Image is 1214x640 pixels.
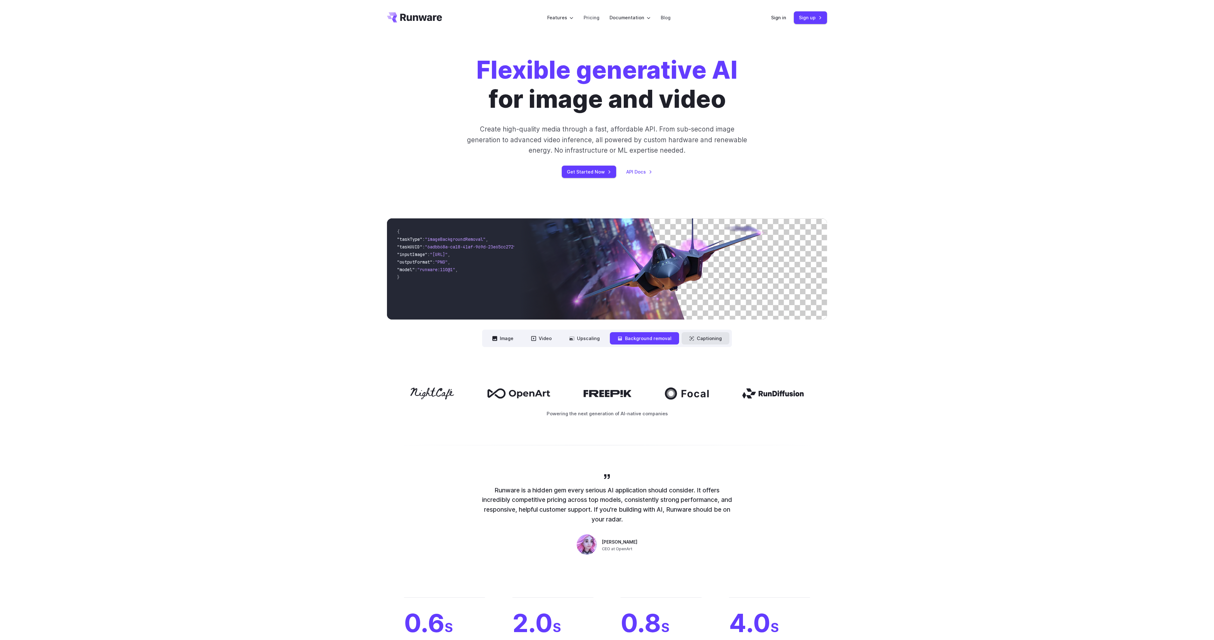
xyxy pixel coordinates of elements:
span: "taskUUID" [397,244,422,250]
span: : [415,267,417,272]
span: "[URL]" [430,252,448,257]
strong: Flexible generative AI [476,55,738,85]
a: API Docs [626,168,652,175]
label: Features [547,14,573,21]
span: 0.8 [621,610,702,636]
span: S [770,620,779,635]
span: "taskType" [397,236,422,242]
span: "imageBackgroundRemoval" [425,236,486,242]
span: S [553,620,561,635]
a: Sign up [794,11,827,24]
label: Documentation [610,14,651,21]
span: , [448,252,450,257]
a: Pricing [584,14,599,21]
img: Person [577,534,597,555]
button: Background removal [610,332,679,344]
button: Image [485,332,521,344]
button: Captioning [682,332,729,344]
span: "6adbb68a-ca18-41af-969d-23e65cc2729c" [425,244,521,250]
span: 2.0 [512,610,593,636]
span: "inputImage" [397,252,427,257]
span: CEO at OpenArt [602,546,632,552]
h1: for image and video [476,56,738,114]
span: { [397,229,400,235]
span: , [455,267,458,272]
p: Runware is a hidden gem every serious AI application should consider. It offers incredibly compet... [481,485,733,524]
span: : [432,259,435,265]
p: Create high-quality media through a fast, affordable API. From sub-second image generation to adv... [466,124,748,155]
span: [PERSON_NAME] [602,539,637,546]
span: : [422,236,425,242]
span: , [448,259,450,265]
p: Powering the next generation of AI-native companies [387,410,827,417]
button: Video [524,332,559,344]
img: Futuristic stealth jet streaking through a neon-lit cityscape with glowing purple exhaust [519,218,827,320]
a: Sign in [771,14,786,21]
span: : [427,252,430,257]
span: "PNG" [435,259,448,265]
span: S [661,620,670,635]
span: } [397,274,400,280]
span: 0.6 [404,610,485,636]
span: : [422,244,425,250]
span: "runware:110@1" [417,267,455,272]
span: S [445,620,453,635]
span: 4.0 [729,610,810,636]
a: Go to / [387,12,442,22]
span: , [486,236,488,242]
span: "model" [397,267,415,272]
span: "outputFormat" [397,259,432,265]
a: Get Started Now [562,166,616,178]
button: Upscaling [562,332,607,344]
a: Blog [661,14,671,21]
